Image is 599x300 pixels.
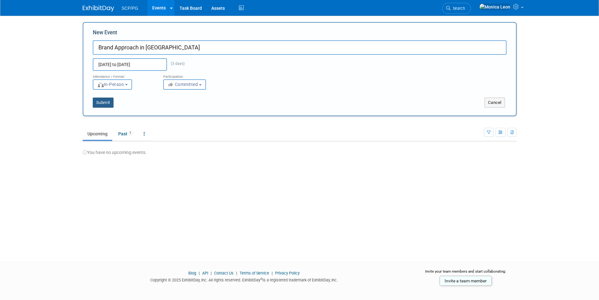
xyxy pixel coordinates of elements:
span: In-Person [97,82,124,87]
input: Start Date - End Date [93,58,167,71]
a: Blog [188,271,196,275]
button: In-Person [93,79,132,90]
div: Participation: [163,71,224,79]
span: Committed [168,82,198,87]
a: Privacy Policy [275,271,300,275]
img: ExhibitDay [83,5,114,12]
input: Name of Trade Show / Conference [93,40,507,55]
a: API [202,271,208,275]
label: New Event [93,29,117,39]
a: Invite a team member [440,276,492,286]
a: Past1 [114,128,138,140]
a: Contact Us [214,271,234,275]
button: Committed [163,79,206,90]
span: 1 [128,131,133,135]
a: Terms of Service [240,271,269,275]
div: Copyright © 2025 ExhibitDay, Inc. All rights reserved. ExhibitDay is a registered trademark of Ex... [83,276,406,283]
button: Cancel [485,98,505,108]
div: Attendance / Format: [93,71,154,79]
a: Search [442,3,471,14]
a: Upcoming [83,128,112,140]
span: Search [451,6,465,11]
span: (3 days) [167,61,185,66]
sup: ® [260,277,263,281]
div: Invite your team members and start collaborating: [415,269,517,278]
span: | [209,271,213,275]
span: SCP/PG [122,6,138,11]
button: Submit [93,98,114,108]
span: | [235,271,239,275]
span: | [270,271,274,275]
span: You have no upcoming events. [83,150,147,155]
img: Monica Leon [479,3,511,10]
span: | [197,271,201,275]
